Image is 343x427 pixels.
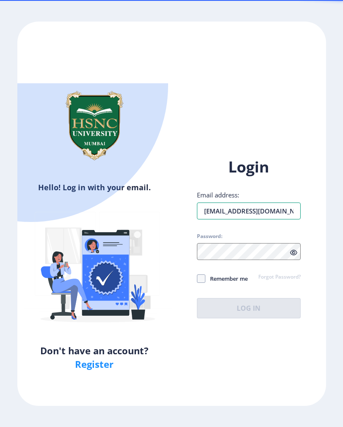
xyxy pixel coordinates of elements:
[197,157,301,177] h1: Login
[24,344,166,371] h5: Don't have an account?
[197,191,239,199] label: Email address:
[197,203,301,219] input: Email address
[75,358,113,370] a: Register
[52,83,137,168] img: hsnc.png
[24,196,172,344] img: Verified-rafiki.svg
[258,274,301,281] a: Forgot Password?
[197,298,301,318] button: Log In
[197,233,222,240] label: Password:
[205,274,248,284] span: Remember me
